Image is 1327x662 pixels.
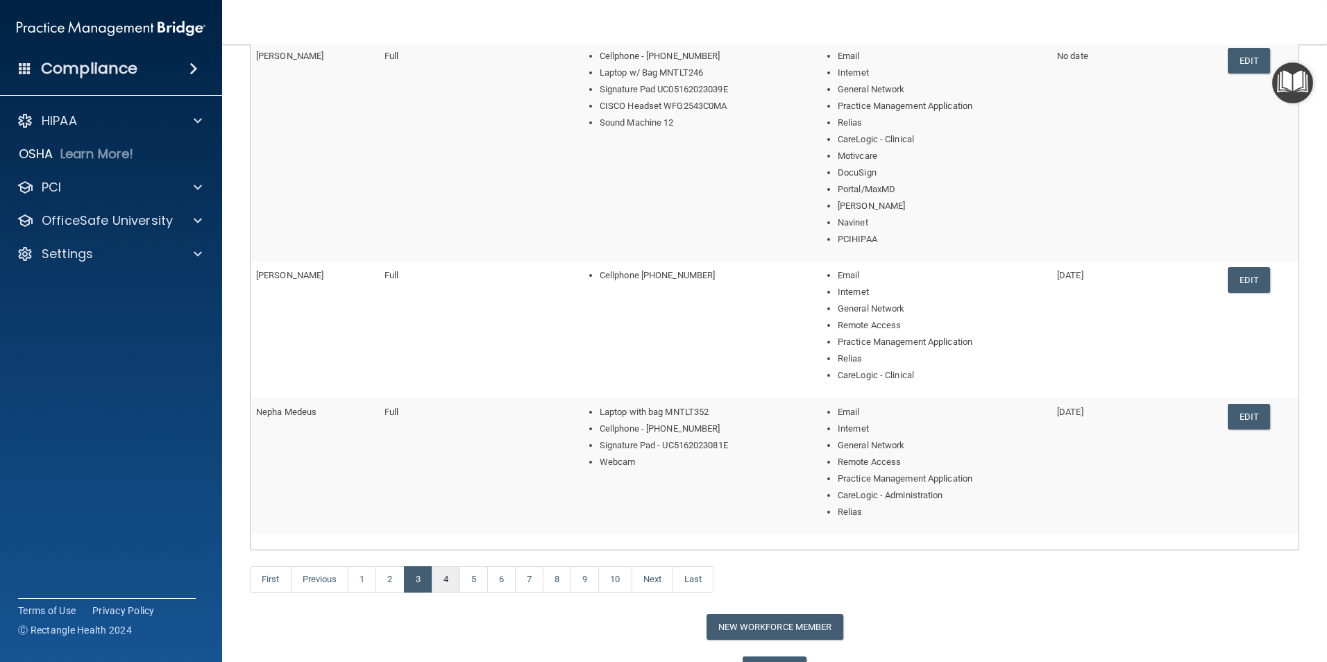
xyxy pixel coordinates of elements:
[838,470,1046,487] li: Practice Management Application
[838,334,1046,350] li: Practice Management Application
[291,566,349,593] a: Previous
[838,164,1046,181] li: DocuSign
[838,48,1046,65] li: Email
[838,350,1046,367] li: Relias
[432,566,460,593] a: 4
[256,407,316,417] span: Nepha Medeus
[838,181,1046,198] li: Portal/MaxMD
[384,51,398,61] span: Full
[838,284,1046,300] li: Internet
[384,270,398,280] span: Full
[18,623,132,637] span: Ⓒ Rectangle Health 2024
[838,231,1046,248] li: PCIHIPAA
[838,65,1046,81] li: Internet
[707,614,843,640] button: New Workforce Member
[384,407,398,417] span: Full
[487,566,516,593] a: 6
[1228,267,1270,293] a: Edit
[838,214,1046,231] li: Navinet
[838,98,1046,114] li: Practice Management Application
[838,437,1046,454] li: General Network
[17,212,202,229] a: OfficeSafe University
[600,48,799,65] li: Cellphone - [PHONE_NUMBER]
[838,404,1046,421] li: Email
[250,566,291,593] a: First
[570,566,599,593] a: 9
[348,566,376,593] a: 1
[600,454,799,470] li: Webcam
[600,98,799,114] li: CISCO Headset WFG2543C0MA
[1272,62,1313,103] button: Open Resource Center
[838,300,1046,317] li: General Network
[838,421,1046,437] li: Internet
[459,566,488,593] a: 5
[42,112,77,129] p: HIPAA
[19,146,53,162] p: OSHA
[600,421,799,437] li: Cellphone - [PHONE_NUMBER]
[600,81,799,98] li: Signature Pad UC05162023039E
[256,51,323,61] span: [PERSON_NAME]
[256,270,323,280] span: [PERSON_NAME]
[838,317,1046,334] li: Remote Access
[600,114,799,131] li: Sound Machine 12
[17,112,202,129] a: HIPAA
[515,566,543,593] a: 7
[17,15,205,42] img: PMB logo
[838,131,1046,148] li: CareLogic - Clinical
[1228,404,1270,430] a: Edit
[673,566,713,593] a: Last
[92,604,155,618] a: Privacy Policy
[41,59,137,78] h4: Compliance
[838,487,1046,504] li: CareLogic - Administration
[1057,270,1083,280] span: [DATE]
[838,267,1046,284] li: Email
[838,148,1046,164] li: Motivcare
[838,504,1046,520] li: Relias
[17,246,202,262] a: Settings
[838,198,1046,214] li: [PERSON_NAME]
[1057,407,1083,417] span: [DATE]
[1228,48,1270,74] a: Edit
[1087,563,1310,619] iframe: Drift Widget Chat Controller
[42,246,93,262] p: Settings
[632,566,673,593] a: Next
[17,179,202,196] a: PCI
[543,566,571,593] a: 8
[42,212,173,229] p: OfficeSafe University
[600,437,799,454] li: Signature Pad - UC5162023081E
[375,566,404,593] a: 2
[838,114,1046,131] li: Relias
[60,146,134,162] p: Learn More!
[838,454,1046,470] li: Remote Access
[838,367,1046,384] li: CareLogic - Clinical
[600,404,799,421] li: Laptop with bag MNTLT352
[600,65,799,81] li: Laptop w/ Bag MNTLT246
[404,566,432,593] a: 3
[600,267,799,284] li: Cellphone [PHONE_NUMBER]
[838,81,1046,98] li: General Network
[598,566,632,593] a: 10
[18,604,76,618] a: Terms of Use
[1057,51,1088,61] span: No date
[42,179,61,196] p: PCI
